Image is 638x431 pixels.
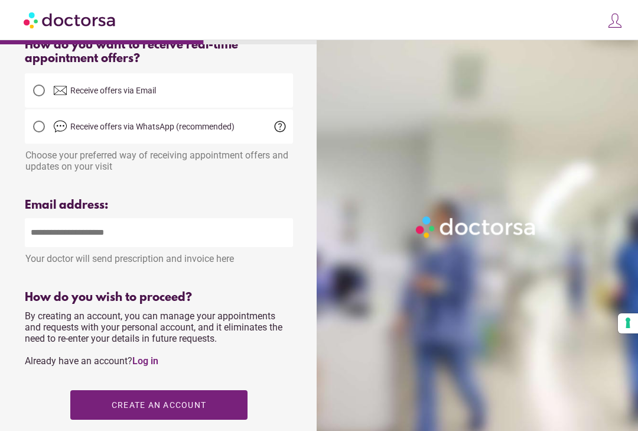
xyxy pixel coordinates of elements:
span: Receive offers via WhatsApp (recommended) [70,122,235,131]
div: Choose your preferred way of receiving appointment offers and updates on your visit [25,144,293,172]
div: How do you wish to proceed? [25,291,293,304]
img: Logo-Doctorsa-trans-White-partial-flat.png [412,213,540,241]
button: Your consent preferences for tracking technologies [618,313,638,333]
img: icons8-customer-100.png [607,12,623,29]
button: Create an account [70,390,248,420]
span: Receive offers via Email [70,86,156,95]
div: How do you want to receive real-time appointment offers? [25,38,293,66]
img: chat [53,119,67,134]
div: Email address: [25,199,293,212]
img: Doctorsa.com [24,7,117,33]
img: email [53,83,67,98]
a: Log in [132,355,158,367]
span: Create an account [112,400,206,410]
span: By creating an account, you can manage your appointments and requests with your personal account,... [25,310,282,367]
div: Your doctor will send prescription and invoice here [25,247,293,264]
span: help [273,119,287,134]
